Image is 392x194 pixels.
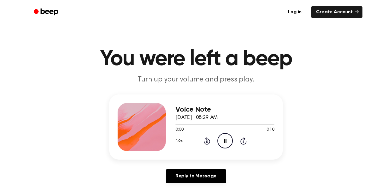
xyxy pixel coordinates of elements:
[175,115,218,120] span: [DATE] · 08:29 AM
[267,127,274,133] span: 0:10
[175,127,183,133] span: 0:00
[166,169,226,183] a: Reply to Message
[80,75,312,85] p: Turn up your volume and press play.
[311,6,362,18] a: Create Account
[175,106,274,114] h3: Voice Note
[282,5,308,19] a: Log in
[175,136,185,146] button: 1.0x
[42,48,350,70] h1: You were left a beep
[30,6,64,18] a: Beep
